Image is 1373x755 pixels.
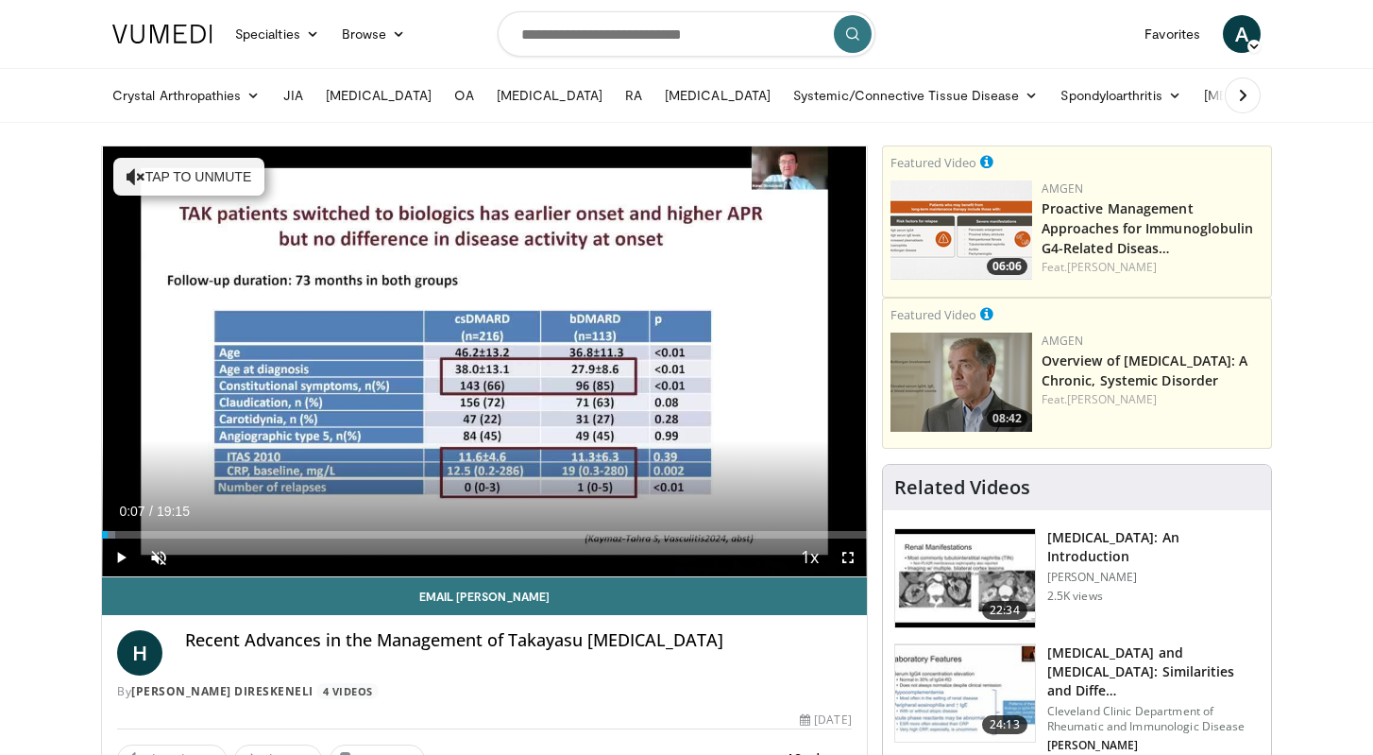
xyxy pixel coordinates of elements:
span: 19:15 [157,504,190,519]
a: [PERSON_NAME] [1067,391,1157,407]
p: Cleveland Clinic Department of Rheumatic and Immunologic Disease [1047,704,1260,734]
a: Amgen [1042,180,1084,197]
a: 22:34 [MEDICAL_DATA]: An Introduction [PERSON_NAME] 2.5K views [894,528,1260,628]
a: 4 Videos [316,683,379,699]
a: A [1223,15,1261,53]
a: Proactive Management Approaches for Immunoglobulin G4-Related Diseas… [1042,199,1254,257]
a: Overview of [MEDICAL_DATA]: A Chronic, Systemic Disorder [1042,352,1248,389]
button: Playback Rate [791,539,829,576]
a: [PERSON_NAME] [1067,259,1157,275]
a: Crystal Arthropathies [101,77,272,114]
h3: [MEDICAL_DATA]: An Introduction [1047,528,1260,566]
p: [PERSON_NAME] [1047,738,1260,753]
a: [MEDICAL_DATA] [314,77,443,114]
a: [PERSON_NAME] Direskeneli [131,683,314,699]
div: [DATE] [800,712,851,729]
a: Amgen [1042,333,1084,349]
video-js: Video Player [102,146,867,577]
img: 639ae221-5c05-4739-ae6e-a8d6e95da367.150x105_q85_crop-smart_upscale.jpg [895,644,1035,743]
a: [MEDICAL_DATA] [1193,77,1340,114]
img: 47980f05-c0f7-4192-9362-4cb0fcd554e5.150x105_q85_crop-smart_upscale.jpg [895,529,1035,627]
button: Unmute [140,539,178,576]
a: Systemic/Connective Tissue Disease [782,77,1049,114]
input: Search topics, interventions [498,11,875,57]
h4: Recent Advances in the Management of Takayasu [MEDICAL_DATA] [185,630,852,651]
div: Progress Bar [102,531,867,539]
p: [PERSON_NAME] [1047,570,1260,585]
p: 2.5K views [1047,589,1103,604]
h4: Related Videos [894,476,1030,499]
a: 06:06 [890,180,1032,280]
a: [MEDICAL_DATA] [653,77,782,114]
a: Email [PERSON_NAME] [102,577,867,615]
span: 0:07 [119,504,144,519]
span: 22:34 [982,601,1027,620]
img: 40cb7efb-a405-4d0b-b01f-0267f6ac2b93.png.150x105_q85_crop-smart_upscale.png [890,333,1032,432]
h3: [MEDICAL_DATA] and [MEDICAL_DATA]: Similarities and Diffe… [1047,643,1260,700]
span: 24:13 [982,715,1027,734]
a: Specialties [224,15,331,53]
img: VuMedi Logo [112,25,212,43]
a: H [117,630,162,676]
a: Browse [331,15,417,53]
div: Feat. [1042,259,1263,276]
a: OA [443,77,485,114]
button: Play [102,539,140,576]
a: Spondyloarthritis [1049,77,1192,114]
small: Featured Video [890,306,976,323]
span: 08:42 [987,410,1027,427]
button: Tap to unmute [113,158,264,196]
div: Feat. [1042,391,1263,408]
a: [MEDICAL_DATA] [485,77,614,114]
a: RA [614,77,653,114]
div: By [117,683,852,700]
a: 08:42 [890,333,1032,432]
span: / [149,504,153,519]
a: JIA [272,77,314,114]
button: Fullscreen [829,539,867,576]
img: b07e8bac-fd62-4609-bac4-e65b7a485b7c.png.150x105_q85_crop-smart_upscale.png [890,180,1032,280]
span: 06:06 [987,258,1027,275]
a: Favorites [1133,15,1212,53]
small: Featured Video [890,154,976,171]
